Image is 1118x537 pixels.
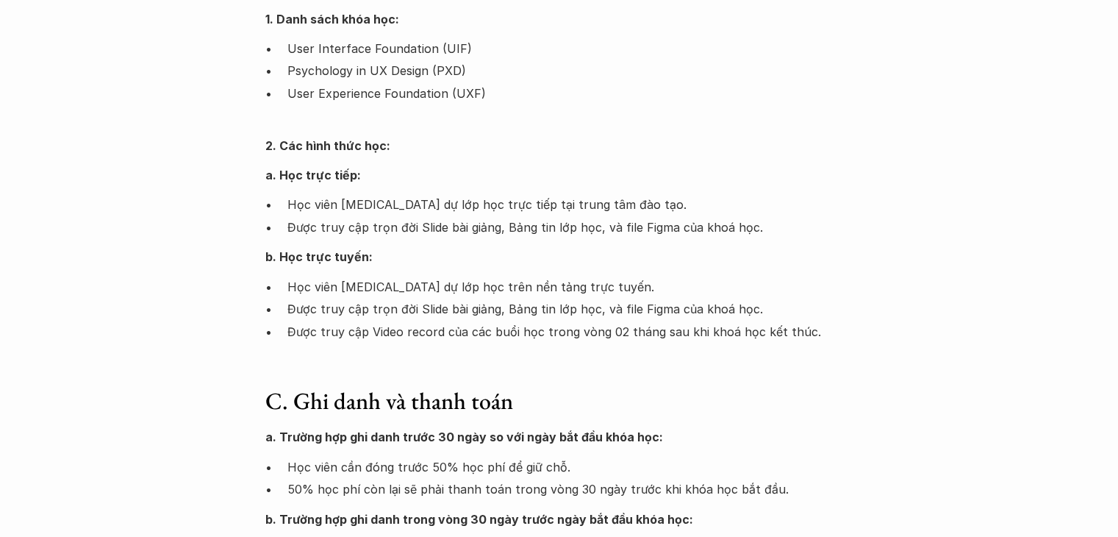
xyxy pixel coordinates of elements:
h3: C. Ghi danh và thanh toán [265,387,853,415]
strong: b. Học trực tuyến: [265,249,373,264]
p: Được truy cập trọn đời Slide bài giảng, Bảng tin lớp học, và file Figma của khoá học. [287,216,853,238]
p: Học viên cần đóng trước 50% học phí để giữ chỗ. [287,456,853,478]
p: Học viên [MEDICAL_DATA] dự lớp học trên nền tảng trực tuyến. [287,276,853,298]
p: Học viên [MEDICAL_DATA] dự lớp học trực tiếp tại trung tâm đào tạo. [287,193,853,216]
strong: a. Trường hợp ghi danh trước 30 ngày so với ngày bắt đầu khóa học: [265,430,663,444]
p: Psychology in UX Design (PXD) [287,60,853,82]
strong: b. Trường hợp ghi danh trong vòng 30 ngày trước ngày bắt đầu khóa học: [265,512,693,527]
strong: 2. Các hình thức học: [265,138,390,153]
strong: 1. Danh sách khóa học: [265,12,399,26]
strong: a. Học trực tiếp: [265,168,361,182]
p: 50% học phí còn lại sẽ phải thanh toán trong vòng 30 ngày trước khi khóa học bắt đầu. [287,478,853,500]
p: Được truy cập trọn đời Slide bài giảng, Bảng tin lớp học, và file Figma của khoá học. [287,298,853,320]
p: User Interface Foundation (UIF) [287,38,853,60]
p: User Experience Foundation (UXF) [287,82,853,127]
p: Được truy cập Video record của các buổi học trong vòng 02 tháng sau khi khoá học kết thúc. [287,321,853,343]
